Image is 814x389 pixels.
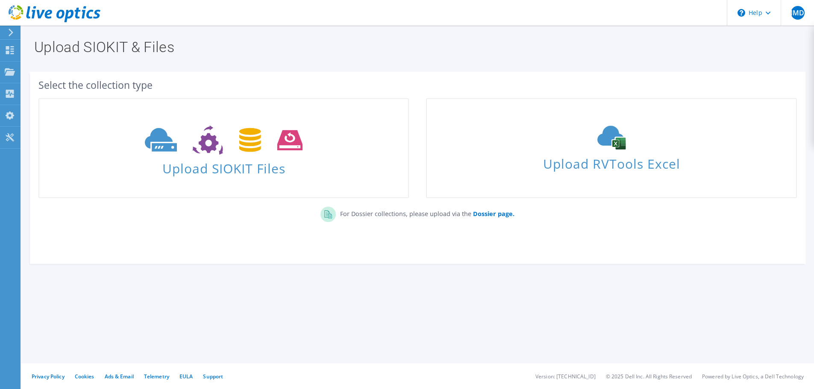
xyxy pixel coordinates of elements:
[606,373,692,380] li: © 2025 Dell Inc. All Rights Reserved
[34,40,797,54] h1: Upload SIOKIT & Files
[336,207,514,219] p: For Dossier collections, please upload via the
[38,98,409,198] a: Upload SIOKIT Files
[427,152,796,171] span: Upload RVTools Excel
[426,98,796,198] a: Upload RVTools Excel
[144,373,169,380] a: Telemetry
[471,210,514,218] a: Dossier page.
[535,373,596,380] li: Version: [TECHNICAL_ID]
[791,6,805,20] span: SIMDC
[738,9,745,17] svg: \n
[32,373,65,380] a: Privacy Policy
[38,80,797,90] div: Select the collection type
[179,373,193,380] a: EULA
[702,373,804,380] li: Powered by Live Optics, a Dell Technology
[75,373,94,380] a: Cookies
[39,157,408,175] span: Upload SIOKIT Files
[473,210,514,218] b: Dossier page.
[203,373,223,380] a: Support
[105,373,134,380] a: Ads & Email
